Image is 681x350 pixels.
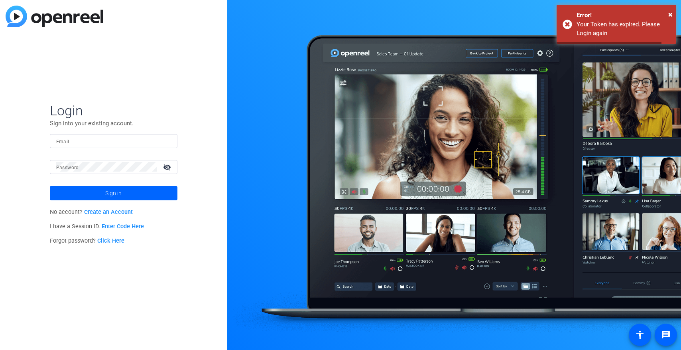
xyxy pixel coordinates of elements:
[635,330,645,340] mat-icon: accessibility
[84,209,133,216] a: Create an Account
[50,119,177,128] p: Sign into your existing account.
[97,237,124,244] a: Click Here
[56,139,69,144] mat-label: Email
[56,165,79,170] mat-label: Password
[577,20,670,38] div: Your Token has expired. Please Login again
[102,223,144,230] a: Enter Code Here
[668,8,673,20] button: Close
[50,237,125,244] span: Forgot password?
[56,136,171,146] input: Enter Email Address
[668,10,673,19] span: ×
[577,11,670,20] div: Error!
[661,330,671,340] mat-icon: message
[50,186,177,200] button: Sign in
[50,223,144,230] span: I have a Session ID.
[158,161,177,173] mat-icon: visibility_off
[50,209,133,216] span: No account?
[105,183,122,203] span: Sign in
[50,102,177,119] span: Login
[6,6,103,27] img: blue-gradient.svg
